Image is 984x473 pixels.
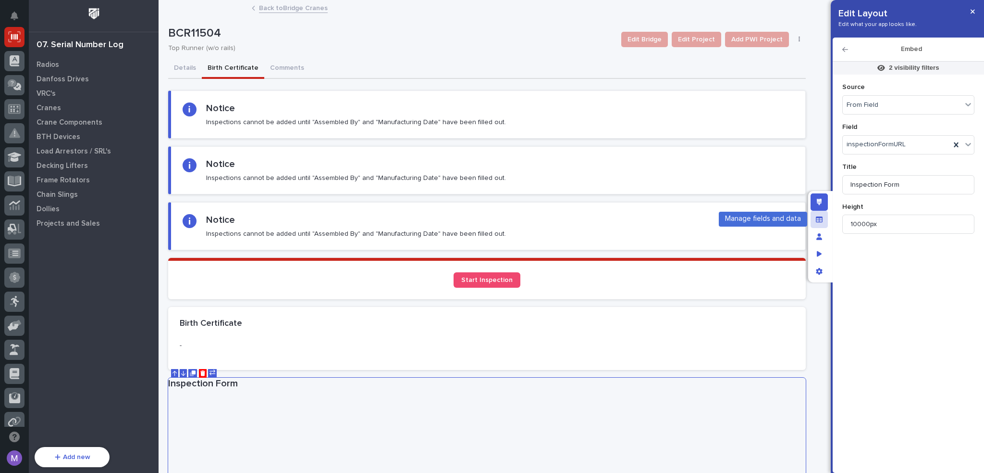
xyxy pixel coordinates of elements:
[29,72,159,86] a: Danfoss Drives
[811,228,828,245] div: Manage users
[889,64,939,72] p: 2 visibility filters
[172,371,177,376] div: Move Up
[811,211,828,228] div: Manage fields and data
[842,163,974,171] p: Title
[163,152,175,163] button: Start new chat
[37,162,88,170] p: Decking Lifters
[37,219,100,228] p: Projects and Sales
[206,102,235,114] h2: Notice
[29,216,159,230] a: Projects and Sales
[85,5,103,23] img: Workspace Logo
[29,115,159,129] a: Crane Components
[168,44,610,52] p: Top Runner (w/o rails)
[171,369,178,378] button: Move Up
[848,45,974,53] h2: Embed
[37,191,78,199] p: Chain Slings
[37,89,56,98] p: VRC's
[19,121,52,131] span: Help Docs
[847,141,906,149] span: inspectionFormURL
[811,193,828,211] div: Edit layout
[85,206,105,214] span: [DATE]
[190,371,196,376] div: Duplicate
[168,59,202,79] button: Details
[725,32,789,47] button: Add PWI Project
[37,133,80,141] p: BTH Devices
[180,341,377,351] p: -
[168,378,806,389] h1: Inspection Form
[37,147,111,156] p: Load Arrestors / SRL's
[678,34,715,45] span: Edit Project
[4,427,25,447] button: Open support chat
[12,12,25,27] div: Notifications
[37,205,60,214] p: Dollies
[188,369,197,378] button: Duplicate
[37,75,89,84] p: Danfoss Drives
[206,174,506,182] p: Inspections cannot be added until "Assembled By" and "Manufacturing Date" have been filled out.
[842,123,974,131] p: Field
[200,371,206,376] div: Delete
[206,158,235,170] h2: Notice
[10,38,175,53] p: Welcome 👋
[37,61,59,69] p: Radios
[4,448,25,468] button: users-avatar
[33,158,122,166] div: We're available if you need us!
[168,26,614,40] p: BCR11504
[811,245,828,263] div: Preview as
[180,319,242,329] h2: Birth Certificate
[847,101,878,109] span: From Field
[842,215,974,234] input: Height
[29,202,159,216] a: Dollies
[37,176,90,185] p: Frame Rotators
[29,86,159,101] a: VRC's
[29,129,159,144] a: BTH Devices
[96,254,116,261] span: Pylon
[10,149,27,166] img: 1736555164131-43832dd5-751b-4058-ba23-39d91318e5a0
[461,277,513,283] span: Start Inspection
[627,34,662,45] span: Edit Bridge
[202,59,264,79] button: Birth Certificate
[10,182,64,190] div: Past conversations
[180,369,187,378] button: Move Down
[10,197,25,212] img: Brittany
[29,57,159,72] a: Radios
[80,206,83,214] span: •
[264,59,310,79] button: Comments
[56,117,126,135] a: 🔗Onboarding Call
[68,253,116,261] a: Powered byPylon
[842,175,974,194] input: Title
[37,118,102,127] p: Crane Components
[149,180,175,192] button: See all
[838,21,917,28] p: Edit what your app looks like.
[621,32,668,47] button: Edit Bridge
[35,447,110,467] button: Add new
[80,232,83,240] span: •
[731,34,783,45] span: Add PWI Project
[811,263,828,280] div: App settings
[672,32,721,47] button: Edit Project
[10,223,25,238] img: Matthew Hall
[206,118,506,127] p: Inspections cannot be added until "Assembled By" and "Manufacturing Date" have been filled out.
[873,62,943,74] span: 2 visibility filters
[33,149,158,158] div: Start new chat
[206,230,506,238] p: Inspections cannot be added until "Assembled By" and "Manufacturing Date" have been filled out.
[37,40,123,51] div: 07. Serial Number Log
[30,206,78,214] span: [PERSON_NAME]
[10,9,29,28] img: Stacker
[85,232,105,240] span: [DATE]
[199,369,207,378] button: Delete
[30,232,78,240] span: [PERSON_NAME]
[259,2,328,13] a: Back toBridge Cranes
[842,83,974,91] p: Source
[29,187,159,202] a: Chain Slings
[4,6,25,26] button: Notifications
[19,206,27,214] img: 1736555164131-43832dd5-751b-4058-ba23-39d91318e5a0
[29,173,159,187] a: Frame Rotators
[206,214,235,226] h2: Notice
[454,272,520,288] a: Start Inspection
[60,122,68,130] div: 🔗
[6,117,56,135] a: 📖Help Docs
[838,8,917,19] p: Edit Layout
[29,158,159,173] a: Decking Lifters
[29,101,159,115] a: Cranes
[181,371,185,376] div: Move Down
